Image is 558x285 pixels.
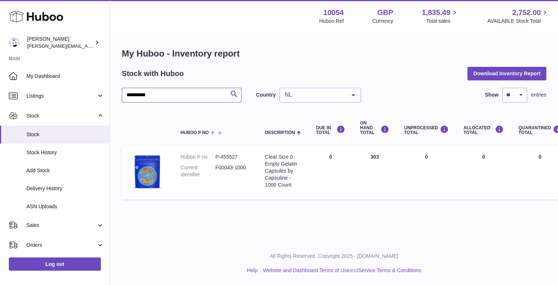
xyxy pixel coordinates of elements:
label: Country [256,91,276,98]
span: Add Stock [26,167,104,174]
span: My Dashboard [26,73,104,80]
span: Stock [26,131,104,138]
p: All Rights Reserved. Copyright 2025 - [DOMAIN_NAME] [116,253,552,260]
dd: F00043-1000 [215,164,250,178]
span: Orders [26,242,96,249]
label: Show [485,91,499,98]
img: luz@capsuline.com [9,37,20,48]
span: Sales [26,222,96,229]
span: ASN Uploads [26,203,104,210]
span: 0 [539,154,541,160]
td: 0 [397,146,456,199]
h2: Stock with Huboo [122,69,184,79]
div: Currency [372,18,393,25]
h1: My Huboo - Inventory report [122,48,546,59]
strong: 10054 [323,8,344,18]
div: ALLOCATED Total [463,125,504,135]
div: ON HAND Total [360,121,389,136]
span: Huboo P no [180,130,209,135]
a: 1,835.49 Total sales [422,8,459,25]
dt: Huboo P no [180,154,215,160]
div: DUE IN TOTAL [316,125,345,135]
dd: P-455527 [215,154,250,160]
div: UNPROCESSED Total [404,125,449,135]
span: AVAILABLE Stock Total [487,18,549,25]
div: [PERSON_NAME] [27,36,93,50]
span: entries [531,91,546,98]
span: 1,835.49 [422,8,451,18]
span: Stock [26,112,96,119]
a: Log out [9,257,101,271]
div: Clear Size 0 Empty Gelatin Capsules by Capsuline - 1000 Count [265,154,301,188]
span: NL [283,91,346,98]
span: 2,752.00 [512,8,541,18]
span: Stock History [26,149,104,156]
a: 2,752.00 AVAILABLE Stock Total [487,8,549,25]
button: Download Inventory Report [467,67,546,80]
strong: GBP [377,8,393,18]
a: Service Terms & Conditions [358,267,421,273]
span: Delivery History [26,185,104,192]
td: 0 [309,146,353,199]
li: and [260,267,421,274]
span: Total sales [426,18,459,25]
img: product image [129,154,166,190]
td: 303 [353,146,397,199]
div: Huboo Ref [319,18,344,25]
dt: Current identifier [180,164,215,178]
a: Website and Dashboard Terms of Use [263,267,350,273]
span: [PERSON_NAME][EMAIL_ADDRESS][DOMAIN_NAME] [27,43,147,49]
td: 0 [456,146,511,199]
a: Help [247,267,258,273]
span: Listings [26,93,96,100]
span: Description [265,130,295,135]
